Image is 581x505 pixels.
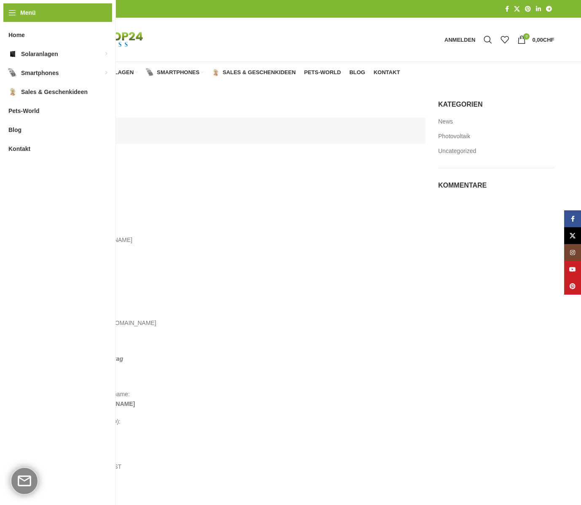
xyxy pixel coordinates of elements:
a: 0 0,00CHF [513,31,558,48]
p: VAT: [56,444,422,454]
div: Meine Wunschliste [496,31,513,48]
h5: Kategorien [438,100,554,109]
a: Telegram Social Link [544,3,554,15]
p: Tip-Top24 [PERSON_NAME] [STREET_ADDRESS] 3177 Laupen [56,235,422,263]
span: Kontakt [374,69,400,76]
span: Sales & Geschenkideen [222,69,295,76]
a: Smartphones [146,64,203,81]
a: YouTube Social Link [564,261,581,278]
span: Sales & Geschenkideen [21,84,88,99]
span: Menü [20,8,36,17]
span: Blog [349,69,365,76]
span: Home [8,27,25,43]
h5: Kommentare [438,181,554,190]
a: LinkedIn Social Link [533,3,544,15]
span: Pets-World [8,103,40,118]
span: Smartphones [21,65,59,81]
img: Sales & Geschenkideen [8,88,17,96]
a: X Social Link [564,227,581,244]
a: Kontakt [374,64,400,81]
a: X Social Link [511,3,522,15]
p: Unternehmens-Nr (UID): 322.530.408 [56,417,422,436]
bdi: 0,00 [532,37,554,43]
span: Smartphones [157,69,199,76]
p: Eingetragener Firmenname: [56,389,422,408]
a: Pinterest Social Link [564,278,581,295]
a: Pets-World [304,64,341,81]
span: 0 [523,33,530,40]
img: Smartphones [146,69,154,76]
div: Hauptnavigation [48,64,404,81]
a: Instagram Social Link [564,244,581,261]
p: 322.530.408MWST [56,462,422,471]
a: Sales & Geschenkideen [212,64,295,81]
a: Photovoltaik [438,132,471,141]
span: CHF [543,37,554,43]
span: Blog [8,122,21,137]
h1: Impressum [52,153,426,169]
a: Blog [349,64,365,81]
a: Facebook Social Link [503,3,511,15]
a: Pinterest Social Link [522,3,533,15]
a: Anmelden [440,31,480,48]
span: Kontakt [8,141,30,156]
a: Suche [479,31,496,48]
img: Smartphones [8,69,17,77]
span: Anmelden [444,37,476,43]
a: News [438,118,454,126]
a: Uncategorized [438,147,477,156]
img: Sales & Geschenkideen [212,69,220,76]
span: Pets-World [304,69,341,76]
img: Solaranlagen [8,50,17,58]
p: : 0041784701155 : [EMAIL_ADDRESS][DOMAIN_NAME] [56,290,422,328]
span: Solaranlagen [21,46,58,62]
a: Facebook Social Link [564,210,581,227]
